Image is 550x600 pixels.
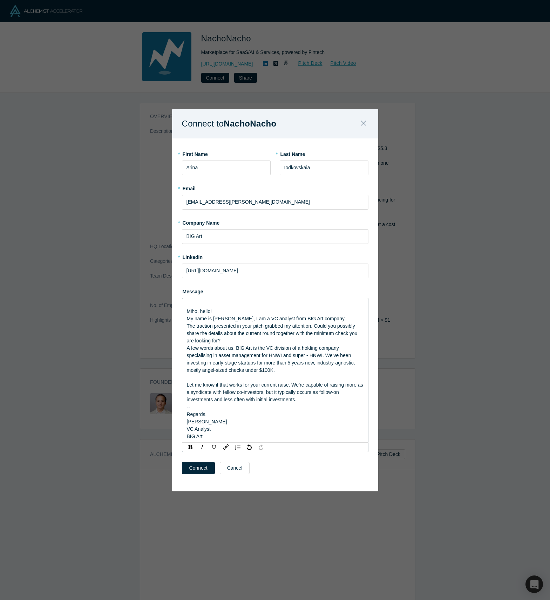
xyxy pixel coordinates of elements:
b: NachoNacho [224,119,276,128]
button: Close [356,116,371,131]
div: Unordered [233,444,242,451]
label: First Name [182,148,271,158]
span: [PERSON_NAME] [187,419,227,424]
div: Undo [245,444,254,451]
div: rdw-link-control [220,444,232,451]
div: Bold [186,444,195,451]
button: Cancel [220,462,250,474]
div: rdw-wrapper [182,298,368,443]
span: Miho, hello! [187,308,212,314]
div: rdw-history-control [244,444,267,451]
label: LinkedIn [182,251,203,261]
span: -- [187,404,190,410]
div: Redo [257,444,265,451]
div: Underline [210,444,219,451]
span: The traction presented in your pitch grabbed my attention. Could you possibly share the details a... [187,323,359,343]
div: rdw-list-control [232,444,244,451]
button: Connect [182,462,215,474]
label: Message [182,286,368,295]
span: My name is [PERSON_NAME], I am a VC analyst from BIG Art company. [187,316,346,321]
div: rdw-inline-control [185,444,220,451]
label: Company Name [182,217,368,227]
div: Italic [198,444,207,451]
span: A few words about us, BIG Art is the VC division of a holding company specialising in asset manag... [187,345,357,373]
div: Link [222,444,230,451]
label: Last Name [280,148,368,158]
div: rdw-toolbar [182,442,368,452]
span: BIG Art [187,434,203,439]
span: Regards, [187,411,207,417]
span: Let me know if that works for your current raise. We’re capable of raising more as a syndicate wi... [187,382,365,402]
span: VC Analyst [187,426,211,432]
label: Email [182,183,368,192]
h1: Connect to [182,116,289,131]
div: rdw-editor [187,300,364,440]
